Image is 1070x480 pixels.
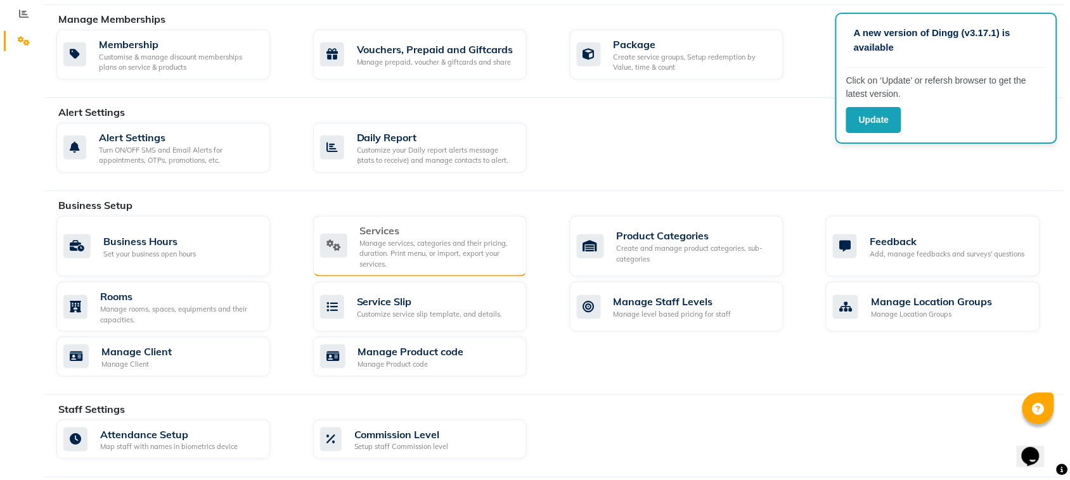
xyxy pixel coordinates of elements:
[101,344,172,359] div: Manage Client
[313,216,551,277] a: ServicesManage services, categories and their pricing, duration. Print menu, or import, export yo...
[103,234,196,249] div: Business Hours
[1017,429,1057,467] iframe: chat widget
[100,304,260,325] div: Manage rooms, spaces, equipments and their capacities.
[358,344,464,359] div: Manage Product code
[354,427,449,442] div: Commission Level
[56,282,294,332] a: RoomsManage rooms, spaces, equipments and their capacities.
[56,123,294,173] a: Alert SettingsTurn ON/OFF SMS and Email Alerts for appointments, OTPs, promotions, etc.
[846,74,1047,101] p: Click on ‘Update’ or refersh browser to get the latest version.
[614,294,732,309] div: Manage Staff Levels
[99,145,260,166] div: Turn ON/OFF SMS and Email Alerts for appointments, OTPs, promotions, etc.
[570,216,808,277] a: Product CategoriesCreate and manage product categories, sub-categories
[357,57,513,68] div: Manage prepaid, voucher & giftcards and share
[357,130,517,145] div: Daily Report
[360,223,517,238] div: Services
[357,309,503,320] div: Customize service slip template, and details.
[826,282,1064,332] a: Manage Location GroupsManage Location Groups
[101,359,172,370] div: Manage Client
[100,427,238,442] div: Attendance Setup
[56,30,294,80] a: MembershipCustomise & manage discount memberships plans on service & products
[56,337,294,377] a: Manage ClientManage Client
[313,282,551,332] a: Service SlipCustomize service slip template, and details.
[99,37,260,52] div: Membership
[56,420,294,460] a: Attendance SetupMap staff with names in biometrics device
[617,228,773,243] div: Product Categories
[826,216,1064,277] a: FeedbackAdd, manage feedbacks and surveys' questions
[358,359,464,370] div: Manage Product code
[357,42,513,57] div: Vouchers, Prepaid and Giftcards
[617,243,773,264] div: Create and manage product categories, sub-categories
[100,289,260,304] div: Rooms
[614,309,732,320] div: Manage level based pricing for staff
[870,234,1024,249] div: Feedback
[570,282,808,332] a: Manage Staff LevelsManage level based pricing for staff
[313,337,551,377] a: Manage Product codeManage Product code
[614,37,773,52] div: Package
[354,442,449,453] div: Setup staff Commission level
[357,145,517,166] div: Customize your Daily report alerts message (stats to receive) and manage contacts to alert.
[313,420,551,460] a: Commission LevelSetup staff Commission level
[614,52,773,73] div: Create service groups, Setup redemption by Value, time & count
[357,294,503,309] div: Service Slip
[103,249,196,260] div: Set your business open hours
[846,107,901,133] button: Update
[100,442,238,453] div: Map staff with names in biometrics device
[313,123,551,173] a: Daily ReportCustomize your Daily report alerts message (stats to receive) and manage contacts to ...
[871,294,992,309] div: Manage Location Groups
[870,249,1024,260] div: Add, manage feedbacks and surveys' questions
[99,130,260,145] div: Alert Settings
[360,238,517,270] div: Manage services, categories and their pricing, duration. Print menu, or import, export your servi...
[854,26,1039,54] p: A new version of Dingg (v3.17.1) is available
[99,52,260,73] div: Customise & manage discount memberships plans on service & products
[871,309,992,320] div: Manage Location Groups
[313,30,551,80] a: Vouchers, Prepaid and GiftcardsManage prepaid, voucher & giftcards and share
[570,30,808,80] a: PackageCreate service groups, Setup redemption by Value, time & count
[56,216,294,277] a: Business HoursSet your business open hours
